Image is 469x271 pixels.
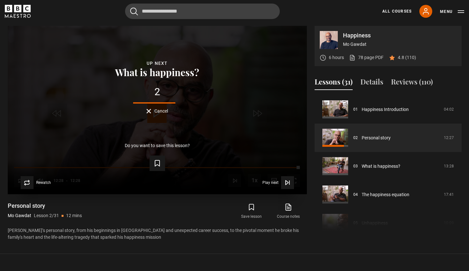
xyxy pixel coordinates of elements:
p: Happiness [343,33,456,38]
a: All Courses [382,8,412,14]
a: 78 page PDF [349,54,384,61]
h1: Personal story [8,202,82,210]
div: 2 [18,87,297,97]
p: Lesson 2/31 [34,212,59,219]
a: What is happiness? [362,163,400,170]
video-js: Video Player [8,26,307,194]
p: Mo Gawdat [8,212,31,219]
button: Play next [262,176,294,189]
button: Submit the search query [130,7,138,15]
a: The happiness equation [362,191,409,198]
p: 6 hours [329,54,344,61]
button: Save lesson [233,202,270,221]
button: Rewatch [21,176,51,189]
p: 4.8 (110) [398,54,416,61]
svg: BBC Maestro [5,5,31,18]
p: Mo Gawdat [343,41,456,48]
p: 12 mins [66,212,82,219]
a: Happiness Introduction [362,106,409,113]
button: Cancel [146,109,168,114]
button: Reviews (110) [391,76,433,90]
button: Toggle navigation [440,8,464,15]
p: [PERSON_NAME]’s personal story, from his beginnings in [GEOGRAPHIC_DATA] and unexpected career su... [8,227,307,241]
button: Lessons (31) [315,76,353,90]
a: Personal story [362,135,391,141]
button: Details [360,76,383,90]
p: Do you want to save this lesson? [125,143,190,148]
span: Cancel [154,109,168,113]
div: Up next [18,60,297,67]
a: Course notes [270,202,307,221]
input: Search [125,4,280,19]
span: Play next [262,181,278,185]
button: What is happiness? [113,67,201,77]
span: Rewatch [36,181,51,185]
